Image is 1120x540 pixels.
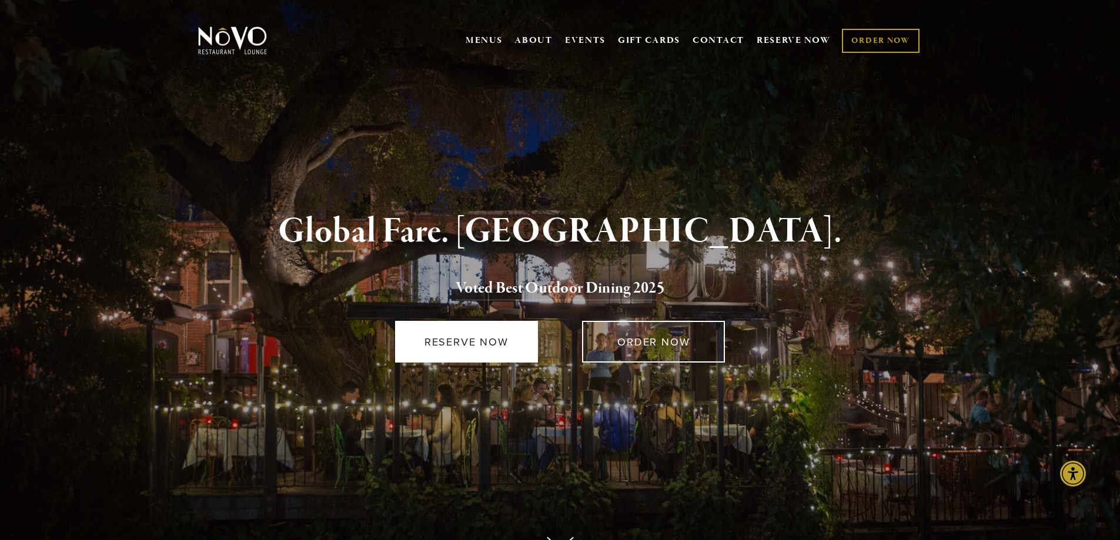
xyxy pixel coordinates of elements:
[395,321,538,363] a: RESERVE NOW
[456,278,657,300] a: Voted Best Outdoor Dining 202
[842,29,919,53] a: ORDER NOW
[466,35,503,46] a: MENUS
[1060,461,1086,487] div: Accessibility Menu
[693,29,744,52] a: CONTACT
[582,321,725,363] a: ORDER NOW
[618,29,680,52] a: GIFT CARDS
[514,35,553,46] a: ABOUT
[218,276,903,301] h2: 5
[757,29,831,52] a: RESERVE NOW
[278,209,842,254] strong: Global Fare. [GEOGRAPHIC_DATA].
[196,26,269,55] img: Novo Restaurant &amp; Lounge
[565,35,606,46] a: EVENTS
